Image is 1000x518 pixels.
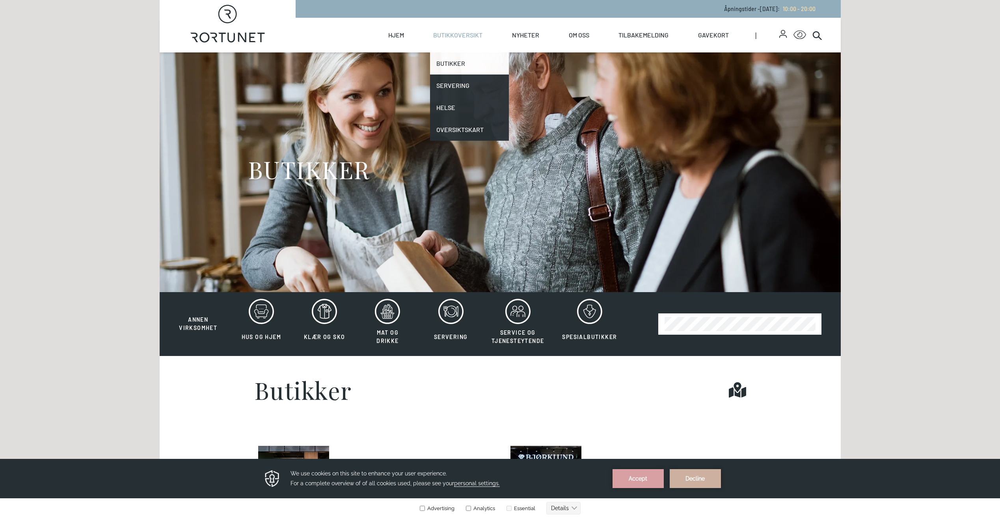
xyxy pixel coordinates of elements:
[670,10,721,29] button: Decline
[231,298,292,350] button: Hus og hjem
[698,18,729,52] a: Gavekort
[430,52,509,75] a: Butikker
[546,43,581,56] button: Details
[179,316,217,331] span: Annen virksomhet
[780,6,816,12] a: 10:00 - 20:00
[755,18,780,52] span: |
[264,10,281,29] img: Privacy reminder
[505,47,535,52] label: Essential
[793,29,806,41] button: Open Accessibility Menu
[434,334,468,340] span: Servering
[357,298,418,350] button: Mat og drikke
[618,18,669,52] a: Tilbakemelding
[464,47,495,52] label: Analytics
[291,10,603,30] h3: We use cookies on this site to enhance your user experience. For a complete overview of of all co...
[248,155,370,184] h1: BUTIKKER
[724,5,816,13] p: Åpningstider - [DATE] :
[430,97,509,119] a: Helse
[430,119,509,141] a: Oversiktskart
[507,47,512,52] input: Essential
[466,47,471,52] input: Analytics
[388,18,404,52] a: Hjem
[454,21,500,28] span: personal settings.
[613,10,664,29] button: Accept
[551,46,569,52] text: Details
[376,329,399,344] span: Mat og drikke
[433,18,482,52] a: Butikkoversikt
[492,329,544,344] span: Service og tjenesteytende
[430,75,509,97] a: Servering
[569,18,589,52] a: Om oss
[294,298,355,350] button: Klær og sko
[783,6,816,12] span: 10:00 - 20:00
[304,334,345,340] span: Klær og sko
[242,334,281,340] span: Hus og hjem
[483,298,553,350] button: Service og tjenesteytende
[562,334,617,340] span: Spesialbutikker
[420,298,482,350] button: Servering
[420,47,425,52] input: Advertising
[168,298,229,332] button: Annen virksomhet
[512,18,539,52] a: Nyheter
[419,47,454,52] label: Advertising
[254,378,352,402] h1: Butikker
[554,298,625,350] button: Spesialbutikker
